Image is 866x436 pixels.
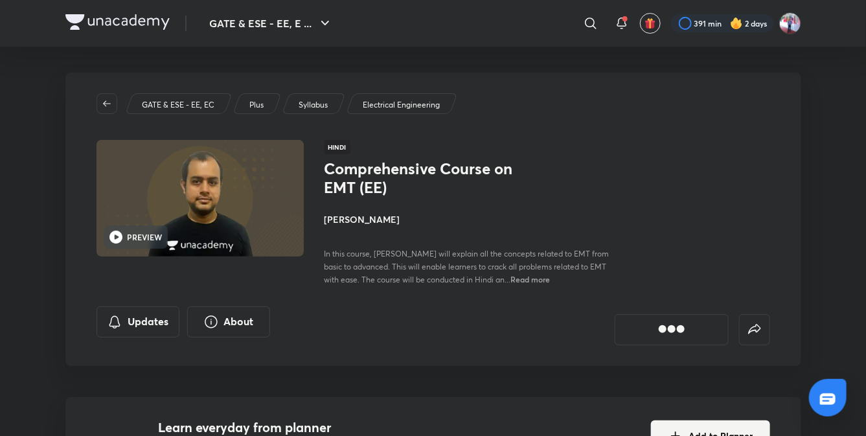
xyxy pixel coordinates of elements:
span: Read more [511,274,551,284]
button: avatar [640,13,661,34]
button: false [739,314,770,345]
button: GATE & ESE - EE, E ... [202,10,341,36]
img: Company Logo [65,14,170,30]
img: Thumbnail [94,139,305,258]
p: GATE & ESE - EE, EC [142,99,214,111]
h4: [PERSON_NAME] [325,212,615,226]
a: Syllabus [296,99,330,111]
img: Pradeep Kumar [779,12,801,34]
button: Updates [97,306,179,338]
a: Company Logo [65,14,170,33]
a: Electrical Engineering [360,99,442,111]
button: [object Object] [615,314,729,345]
h1: Comprehensive Course on EMT (EE) [325,159,536,197]
a: Plus [247,99,266,111]
h6: PREVIEW [128,231,163,243]
p: Electrical Engineering [363,99,440,111]
button: About [187,306,270,338]
span: Hindi [325,140,350,154]
span: In this course, [PERSON_NAME] will explain all the concepts related to EMT from basic to advanced... [325,249,610,284]
img: avatar [644,17,656,29]
a: GATE & ESE - EE, EC [139,99,216,111]
img: streak [730,17,743,30]
p: Syllabus [299,99,328,111]
p: Plus [249,99,264,111]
